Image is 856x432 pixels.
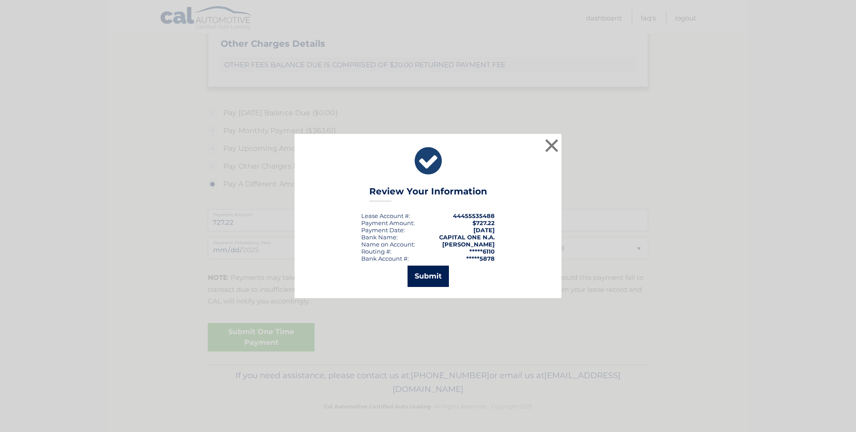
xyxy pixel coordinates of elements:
[543,137,561,154] button: ×
[442,241,495,248] strong: [PERSON_NAME]
[472,219,495,226] span: $727.22
[361,255,409,262] div: Bank Account #:
[361,219,415,226] div: Payment Amount:
[361,248,392,255] div: Routing #:
[473,226,495,234] span: [DATE]
[361,241,415,248] div: Name on Account:
[453,212,495,219] strong: 44455535488
[361,226,404,234] span: Payment Date
[439,234,495,241] strong: CAPITAL ONE N.A.
[361,212,410,219] div: Lease Account #:
[369,186,487,202] h3: Review Your Information
[408,266,449,287] button: Submit
[361,226,405,234] div: :
[361,234,398,241] div: Bank Name:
